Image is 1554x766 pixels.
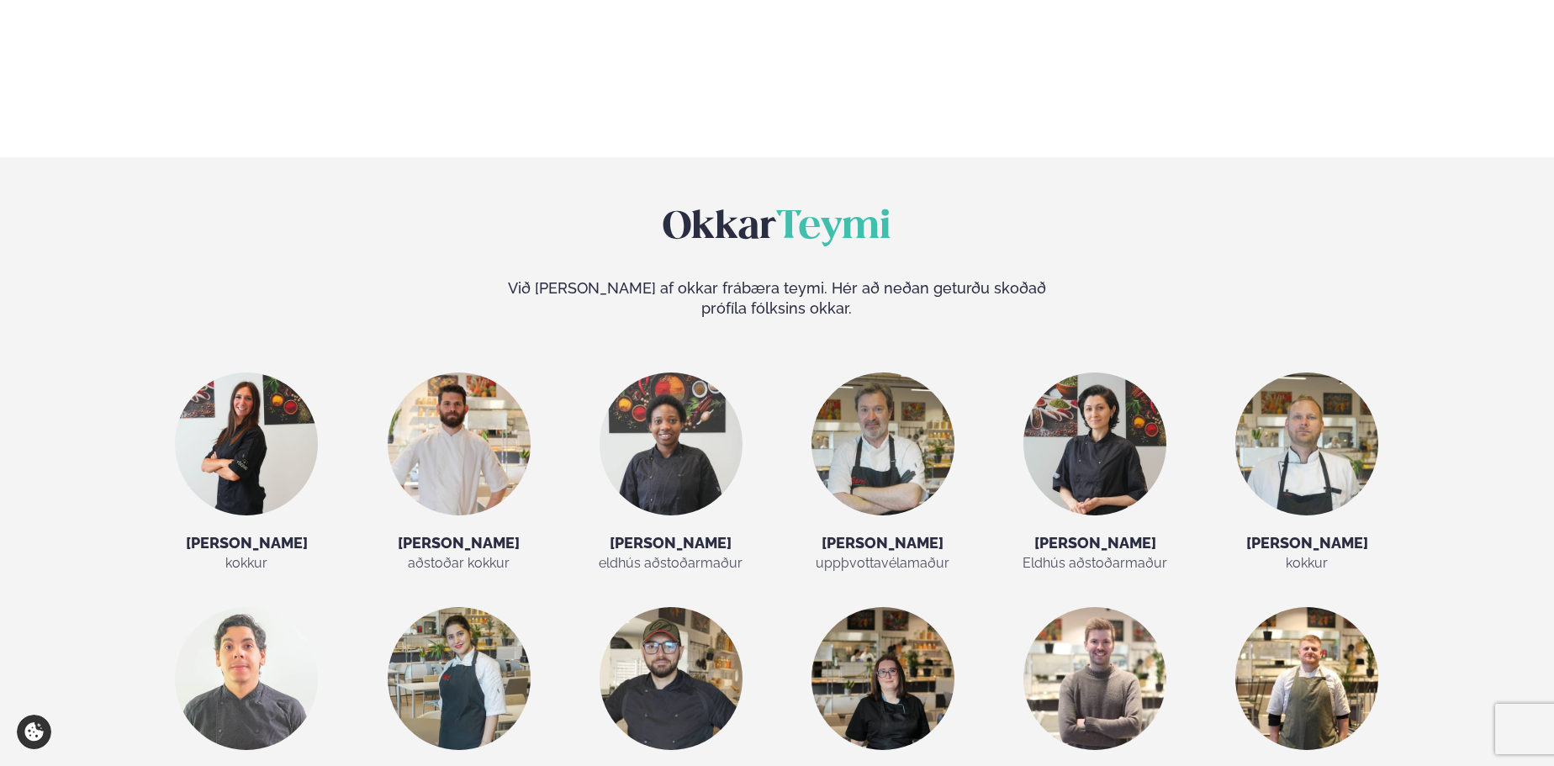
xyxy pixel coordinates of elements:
h5: [PERSON_NAME] [1217,533,1398,553]
h5: [PERSON_NAME] [1005,533,1186,553]
p: Eldhús aðstoðarmaður [1005,553,1186,573]
a: Cookie settings [17,715,51,749]
p: kokkur [1217,553,1398,573]
img: image alt [811,607,954,750]
img: image alt [388,607,531,750]
img: image alt [600,372,743,515]
h5: [PERSON_NAME] [580,533,761,553]
p: Við [PERSON_NAME] af okkar frábæra teymi. Hér að neðan geturðu skoðað prófíla fólksins okkar. [508,278,1046,319]
img: image alt [388,372,531,515]
h5: [PERSON_NAME] [792,533,973,553]
img: image alt [1235,607,1378,750]
span: Okkar [663,209,776,246]
p: kokkur [156,553,337,573]
img: image alt [1023,607,1166,750]
img: image alt [811,372,954,515]
p: eldhús aðstoðarmaður [580,553,761,573]
span: Teymi [776,209,891,246]
img: image alt [600,607,743,750]
img: image alt [1023,372,1166,515]
h5: [PERSON_NAME] [368,533,549,553]
img: image alt [1235,372,1378,515]
h5: [PERSON_NAME] [156,533,337,553]
img: image alt [175,607,318,750]
span: uppþvottavélamaður [816,555,949,571]
img: image alt [175,372,318,515]
p: aðstoðar kokkur [368,553,549,573]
